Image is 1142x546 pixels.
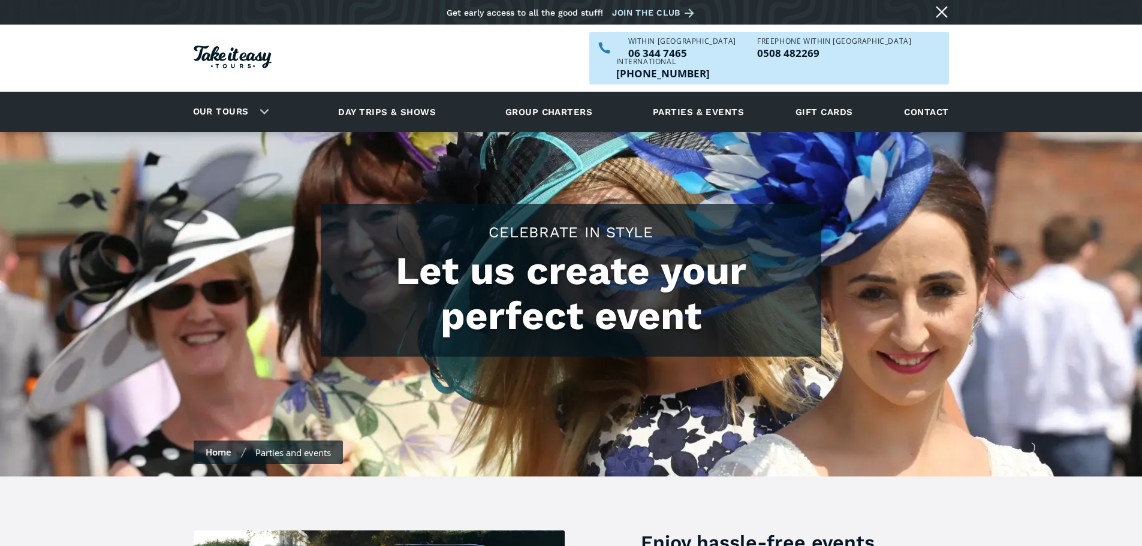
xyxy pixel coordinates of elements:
[194,40,272,77] a: Homepage
[194,441,343,464] nav: Breadcrumbs
[616,68,710,79] a: Call us outside of NZ on +6463447465
[932,2,951,22] a: Close message
[628,48,736,58] a: Call us within NZ on 063447465
[628,38,736,45] div: WITHIN [GEOGRAPHIC_DATA]
[757,48,911,58] a: Call us freephone within NZ on 0508482269
[255,447,331,458] div: Parties and events
[790,95,859,128] a: Gift cards
[898,95,954,128] a: Contact
[179,95,279,128] div: Our tours
[628,48,736,58] p: 06 344 7465
[616,58,710,65] div: International
[333,249,809,339] h1: Let us create your perfect event
[616,68,710,79] p: [PHONE_NUMBER]
[612,5,698,20] a: Join the club
[323,95,451,128] a: Day trips & shows
[333,222,809,243] h2: CELEBRATE IN STYLE
[194,46,272,68] img: Take it easy Tours logo
[206,446,231,458] a: Home
[647,95,750,128] a: Parties & events
[757,38,911,45] div: Freephone WITHIN [GEOGRAPHIC_DATA]
[184,98,258,126] a: Our tours
[447,8,603,17] div: Get early access to all the good stuff!
[757,48,911,58] p: 0508 482269
[490,95,607,128] a: Group charters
